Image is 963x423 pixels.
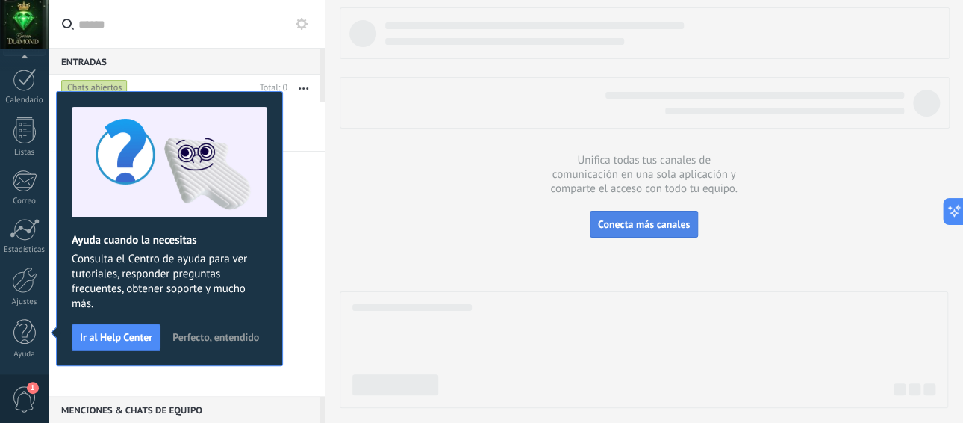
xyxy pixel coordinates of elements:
[590,211,698,238] button: Conecta más canales
[172,332,259,342] span: Perfecto, entendido
[3,148,46,158] div: Listas
[72,233,267,247] h2: Ayuda cuando la necesitas
[49,396,320,423] div: Menciones & Chats de equipo
[3,297,46,307] div: Ajustes
[3,197,46,206] div: Correo
[49,48,320,75] div: Entradas
[3,350,46,359] div: Ayuda
[80,332,152,342] span: Ir al Help Center
[72,252,267,312] span: Consulta el Centro de ayuda para ver tutoriales, responder preguntas frecuentes, obtener soporte ...
[3,245,46,255] div: Estadísticas
[72,324,160,351] button: Ir al Help Center
[3,96,46,105] div: Calendario
[254,81,287,96] div: Total: 0
[61,79,128,97] div: Chats abiertos
[27,382,39,394] span: 1
[287,75,320,102] button: Más
[166,326,266,348] button: Perfecto, entendido
[598,217,690,231] span: Conecta más canales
